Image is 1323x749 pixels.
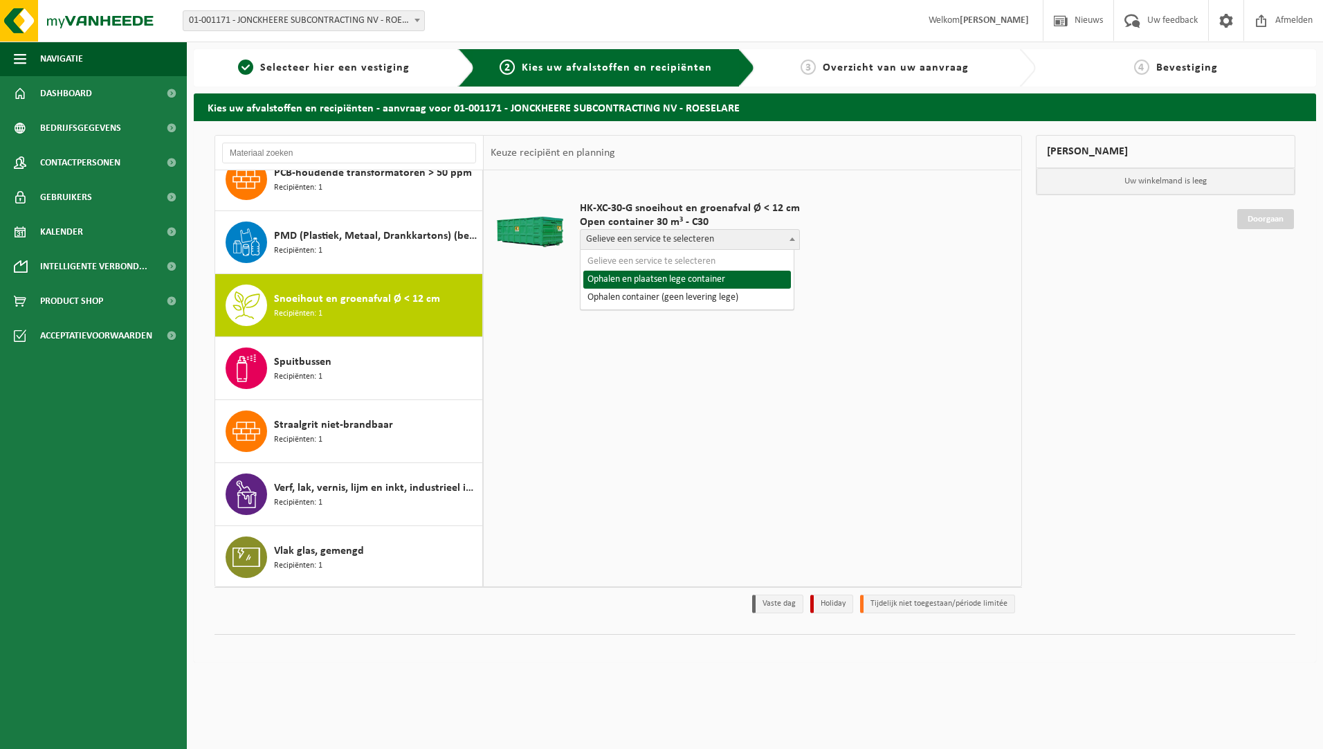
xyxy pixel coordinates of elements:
[215,463,483,526] button: Verf, lak, vernis, lijm en inkt, industrieel in IBC Recipiënten: 1
[40,249,147,284] span: Intelligente verbond...
[215,148,483,211] button: PCB-houdende transformatoren > 50 ppm Recipiënten: 1
[40,42,83,76] span: Navigatie
[215,274,483,337] button: Snoeihout en groenafval Ø < 12 cm Recipiënten: 1
[274,354,331,370] span: Spuitbussen
[583,271,792,289] li: Ophalen en plaatsen lege container
[274,496,322,509] span: Recipiënten: 1
[583,289,792,307] li: Ophalen container (geen levering lege)
[274,307,322,321] span: Recipiënten: 1
[810,595,853,613] li: Holiday
[960,15,1029,26] strong: [PERSON_NAME]
[580,201,800,215] span: HK-XC-30-G snoeihout en groenafval Ø < 12 cm
[1156,62,1218,73] span: Bevestiging
[581,230,799,249] span: Gelieve een service te selecteren
[274,559,322,572] span: Recipiënten: 1
[215,526,483,588] button: Vlak glas, gemengd Recipiënten: 1
[274,181,322,195] span: Recipiënten: 1
[40,76,92,111] span: Dashboard
[274,480,479,496] span: Verf, lak, vernis, lijm en inkt, industrieel in IBC
[222,143,476,163] input: Materiaal zoeken
[484,136,622,170] div: Keuze recipiënt en planning
[40,318,152,353] span: Acceptatievoorwaarden
[580,215,800,229] span: Open container 30 m³ - C30
[274,543,364,559] span: Vlak glas, gemengd
[1036,135,1296,168] div: [PERSON_NAME]
[274,370,322,383] span: Recipiënten: 1
[274,417,393,433] span: Straalgrit niet-brandbaar
[274,228,479,244] span: PMD (Plastiek, Metaal, Drankkartons) (bedrijven)
[183,10,425,31] span: 01-001171 - JONCKHEERE SUBCONTRACTING NV - ROESELARE
[860,595,1015,613] li: Tijdelijk niet toegestaan/période limitée
[274,433,322,446] span: Recipiënten: 1
[215,337,483,400] button: Spuitbussen Recipiënten: 1
[183,11,424,30] span: 01-001171 - JONCKHEERE SUBCONTRACTING NV - ROESELARE
[583,253,792,271] li: Gelieve een service te selecteren
[823,62,969,73] span: Overzicht van uw aanvraag
[752,595,803,613] li: Vaste dag
[274,291,440,307] span: Snoeihout en groenafval Ø < 12 cm
[40,180,92,215] span: Gebruikers
[238,60,253,75] span: 1
[522,62,712,73] span: Kies uw afvalstoffen en recipiënten
[801,60,816,75] span: 3
[500,60,515,75] span: 2
[580,229,800,250] span: Gelieve een service te selecteren
[40,215,83,249] span: Kalender
[260,62,410,73] span: Selecteer hier een vestiging
[201,60,447,76] a: 1Selecteer hier een vestiging
[274,165,472,181] span: PCB-houdende transformatoren > 50 ppm
[1237,209,1294,229] a: Doorgaan
[1037,168,1295,195] p: Uw winkelmand is leeg
[215,211,483,274] button: PMD (Plastiek, Metaal, Drankkartons) (bedrijven) Recipiënten: 1
[1134,60,1149,75] span: 4
[274,244,322,258] span: Recipiënten: 1
[215,400,483,463] button: Straalgrit niet-brandbaar Recipiënten: 1
[40,145,120,180] span: Contactpersonen
[194,93,1316,120] h2: Kies uw afvalstoffen en recipiënten - aanvraag voor 01-001171 - JONCKHEERE SUBCONTRACTING NV - RO...
[40,111,121,145] span: Bedrijfsgegevens
[40,284,103,318] span: Product Shop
